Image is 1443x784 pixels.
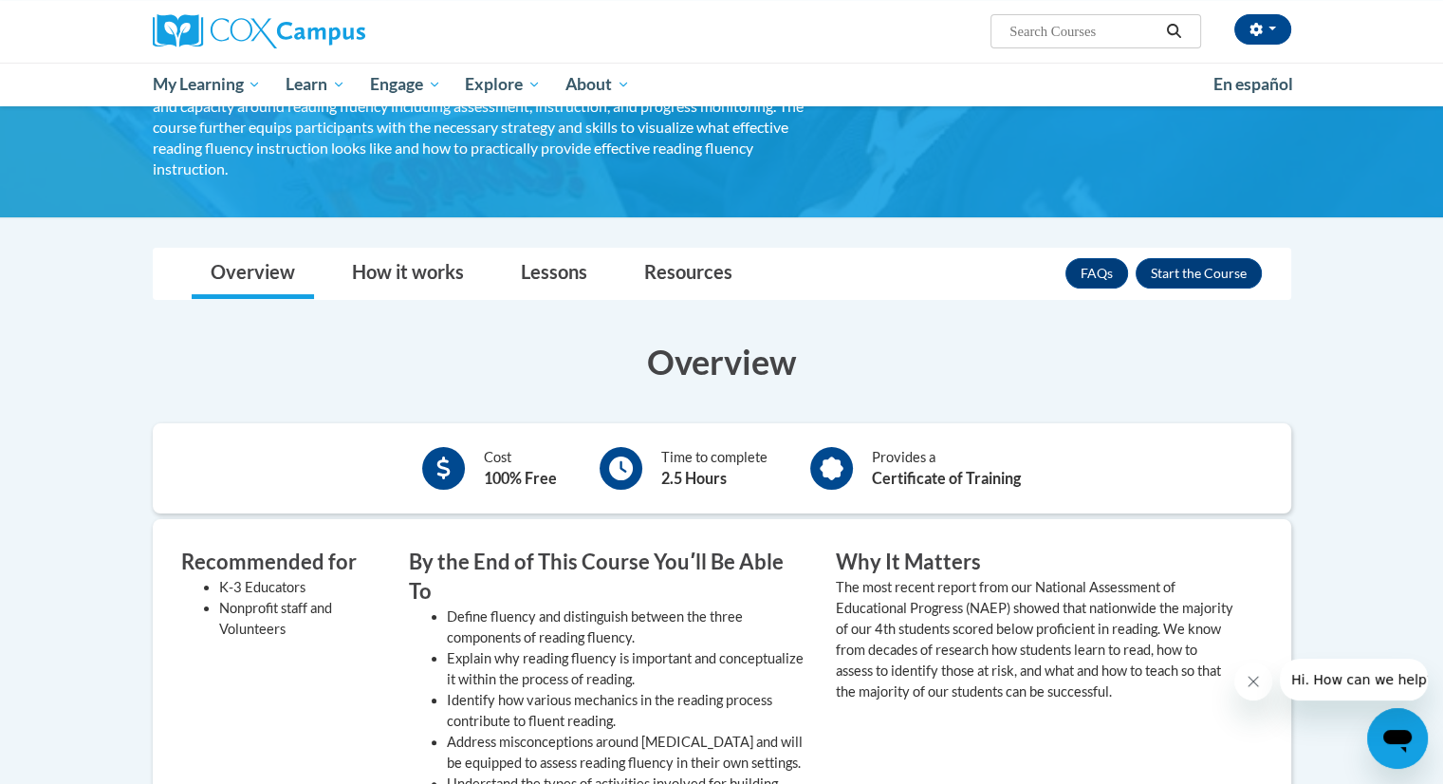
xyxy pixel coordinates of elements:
a: FAQs [1065,258,1128,289]
span: Explore [465,73,541,96]
h3: Overview [153,338,1291,385]
a: Engage [358,63,453,106]
div: Provides a [872,447,1021,490]
button: Enroll [1136,258,1262,289]
a: Cox Campus [153,14,513,48]
iframe: Button to launch messaging window [1367,708,1428,769]
li: Identify how various mechanics in the reading process contribute to fluent reading. [447,690,807,732]
b: 2.5 Hours [661,469,727,487]
b: 100% Free [484,469,557,487]
div: Main menu [124,63,1320,106]
span: My Learning [152,73,261,96]
span: Learn [286,73,345,96]
iframe: Message from company [1280,659,1428,700]
span: En español [1213,74,1293,94]
span: About [565,73,630,96]
a: Learn [273,63,358,106]
li: Define fluency and distinguish between the three components of reading fluency. [447,607,807,648]
a: Lessons [502,249,606,299]
a: Resources [625,249,751,299]
button: Account Settings [1234,14,1291,45]
a: Overview [192,249,314,299]
iframe: Close message [1234,663,1272,700]
div: Developed with Expert Contributor, Dr. [PERSON_NAME] of [GEOGRAPHIC_DATA][US_STATE], [GEOGRAPHIC_... [153,54,807,179]
h3: Why It Matters [836,548,1234,577]
li: K-3 Educators [219,577,380,598]
input: Search Courses [1008,20,1159,43]
span: Hi. How can we help? [11,13,154,28]
a: Explore [453,63,553,106]
button: Search [1159,20,1188,43]
li: Nonprofit staff and Volunteers [219,598,380,640]
li: Address misconceptions around [MEDICAL_DATA] and will be equipped to assess reading fluency in th... [447,732,807,774]
span: Engage [370,73,441,96]
img: Cox Campus [153,14,365,48]
h3: By the End of This Course Youʹll Be Able To [409,548,807,607]
h3: Recommended for [181,548,380,577]
value: The most recent report from our National Assessment of Educational Progress (NAEP) showed that na... [836,579,1233,700]
a: My Learning [140,63,274,106]
div: Cost [484,447,557,490]
b: Certificate of Training [872,469,1021,487]
a: About [553,63,642,106]
a: En español [1201,65,1305,104]
div: Time to complete [661,447,768,490]
li: Explain why reading fluency is important and conceptualize it within the process of reading. [447,648,807,690]
a: How it works [333,249,483,299]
